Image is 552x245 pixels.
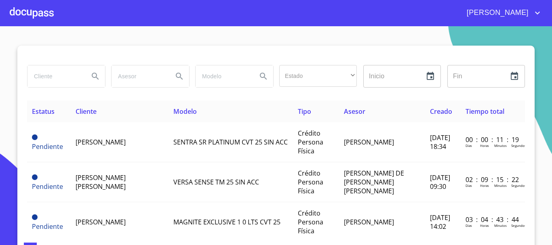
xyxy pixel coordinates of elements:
div: ​ [279,65,357,87]
span: Pendiente [32,142,63,151]
button: Search [170,67,189,86]
p: Dias [466,143,472,148]
span: [PERSON_NAME] DE [PERSON_NAME] [PERSON_NAME] [344,169,404,195]
span: Crédito Persona Física [298,209,323,235]
span: MAGNITE EXCLUSIVE 1 0 LTS CVT 25 [173,218,280,226]
p: Minutos [494,223,507,228]
span: Pendiente [32,182,63,191]
p: 03 : 04 : 43 : 44 [466,215,520,224]
span: [DATE] 18:34 [430,133,450,151]
button: account of current user [461,6,542,19]
span: [PERSON_NAME] [PERSON_NAME] [76,173,126,191]
span: [PERSON_NAME] [76,138,126,147]
span: Tipo [298,107,311,116]
span: Cliente [76,107,97,116]
p: 02 : 09 : 15 : 22 [466,175,520,184]
span: [PERSON_NAME] [461,6,533,19]
p: Minutos [494,143,507,148]
span: Asesor [344,107,365,116]
span: [PERSON_NAME] [76,218,126,226]
p: Segundos [511,183,526,188]
p: Horas [480,143,489,148]
span: SENTRA SR PLATINUM CVT 25 SIN ACC [173,138,288,147]
span: Tiempo total [466,107,504,116]
p: Minutos [494,183,507,188]
span: VERSA SENSE TM 25 SIN ACC [173,178,259,186]
input: search [112,65,166,87]
p: Segundos [511,223,526,228]
p: Horas [480,223,489,228]
button: Search [86,67,105,86]
input: search [196,65,251,87]
span: Modelo [173,107,197,116]
p: Horas [480,183,489,188]
span: [DATE] 14:02 [430,213,450,231]
input: search [27,65,82,87]
p: Segundos [511,143,526,148]
span: Pendiente [32,222,63,231]
p: 00 : 00 : 11 : 19 [466,135,520,144]
span: Crédito Persona Física [298,129,323,155]
span: Pendiente [32,174,38,180]
span: Creado [430,107,452,116]
span: Crédito Persona Física [298,169,323,195]
span: Pendiente [32,134,38,140]
span: Estatus [32,107,55,116]
span: [PERSON_NAME] [344,138,394,147]
p: Dias [466,223,472,228]
span: [DATE] 09:30 [430,173,450,191]
span: [PERSON_NAME] [344,218,394,226]
button: Search [254,67,273,86]
span: Pendiente [32,214,38,220]
p: Dias [466,183,472,188]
